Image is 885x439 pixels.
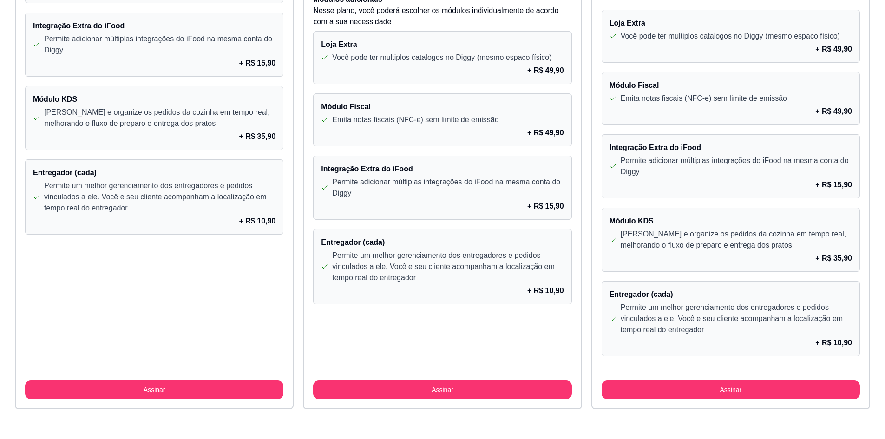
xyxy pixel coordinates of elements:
h4: Loja Extra [321,39,564,50]
button: Assinar [25,380,283,399]
p: Emita notas fiscais (NFC-e) sem limite de emissão [621,93,787,104]
p: + R$ 10,90 [239,216,276,227]
p: Emita notas fiscais (NFC-e) sem limite de emissão [332,114,498,125]
h4: Módulo Fiscal [321,101,564,112]
p: + R$ 10,90 [815,337,852,348]
h4: Módulo Fiscal [610,80,852,91]
p: + R$ 49,90 [815,106,852,117]
h4: Integração Extra do iFood [321,164,564,175]
p: + R$ 15,90 [239,58,276,69]
h4: Módulo KDS [610,216,852,227]
p: Nesse plano, você poderá escolher os módulos individualmente de acordo com a sua necessidade [313,5,571,27]
h4: Integração Extra do iFood [33,20,275,32]
h4: Entregador (cada) [33,167,275,178]
h4: Entregador (cada) [610,289,852,300]
p: Permite adicionar múltiplas integrações do iFood na mesma conta do Diggy [332,177,564,199]
p: Permite um melhor gerenciamento dos entregadores e pedidos vinculados a ele. Você e seu cliente a... [44,180,275,214]
p: Permite adicionar múltiplas integrações do iFood na mesma conta do Diggy [621,155,852,177]
h4: Entregador (cada) [321,237,564,248]
h4: Loja Extra [610,18,852,29]
button: Assinar [313,380,571,399]
p: + R$ 10,90 [527,285,564,296]
p: Você pode ter multiplos catalogos no Diggy (mesmo espaco físico) [332,52,551,63]
h4: Módulo KDS [33,94,275,105]
p: + R$ 35,90 [239,131,276,142]
button: Assinar [602,380,860,399]
p: Permite um melhor gerenciamento dos entregadores e pedidos vinculados a ele. Você e seu cliente a... [621,302,852,335]
p: Você pode ter multiplos catalogos no Diggy (mesmo espaco físico) [621,31,840,42]
p: + R$ 49,90 [527,65,564,76]
h4: Integração Extra do iFood [610,142,852,153]
p: + R$ 15,90 [527,201,564,212]
p: + R$ 49,90 [815,44,852,55]
p: + R$ 35,90 [815,253,852,264]
p: Permite um melhor gerenciamento dos entregadores e pedidos vinculados a ele. Você e seu cliente a... [332,250,564,283]
p: Permite adicionar múltiplas integrações do iFood na mesma conta do Diggy [44,33,275,56]
p: [PERSON_NAME] e organize os pedidos da cozinha em tempo real, melhorando o fluxo de preparo e ent... [44,107,275,129]
p: + R$ 15,90 [815,179,852,190]
p: [PERSON_NAME] e organize os pedidos da cozinha em tempo real, melhorando o fluxo de preparo e ent... [621,229,852,251]
p: + R$ 49,90 [527,127,564,138]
